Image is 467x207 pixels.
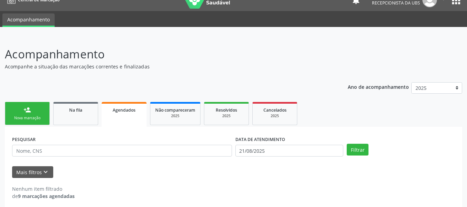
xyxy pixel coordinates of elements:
span: Não compareceram [155,107,195,113]
span: Resolvidos [216,107,237,113]
p: Acompanhe a situação das marcações correntes e finalizadas [5,63,325,70]
p: Acompanhamento [5,46,325,63]
div: Nenhum item filtrado [12,185,75,192]
div: de [12,192,75,200]
input: Selecione um intervalo [235,145,344,157]
span: Agendados [113,107,136,113]
span: Cancelados [263,107,287,113]
button: Mais filtroskeyboard_arrow_down [12,166,53,178]
a: Acompanhamento [2,13,55,27]
div: 2025 [155,113,195,119]
div: Nova marcação [10,115,45,121]
i: keyboard_arrow_down [42,168,49,176]
div: 2025 [258,113,292,119]
button: Filtrar [347,144,368,156]
div: 2025 [209,113,244,119]
span: Na fila [69,107,82,113]
strong: 9 marcações agendadas [18,193,75,199]
div: person_add [24,106,31,114]
p: Ano de acompanhamento [348,82,409,91]
input: Nome, CNS [12,145,232,157]
label: DATA DE ATENDIMENTO [235,134,285,145]
label: PESQUISAR [12,134,36,145]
